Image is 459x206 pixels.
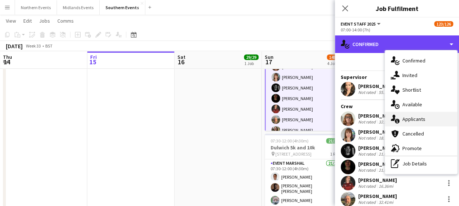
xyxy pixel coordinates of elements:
[39,18,50,24] span: Jobs
[15,0,57,15] button: Northern Events
[3,16,19,26] a: View
[89,58,97,66] span: 15
[377,183,395,189] div: 16.36mi
[341,21,382,27] button: Event Staff 2025
[36,16,53,26] a: Jobs
[358,89,377,95] div: Not rated
[385,97,457,112] div: Available
[358,112,397,119] div: [PERSON_NAME]
[358,199,377,205] div: Not rated
[335,35,459,53] div: Confirmed
[54,16,77,26] a: Comms
[377,119,395,125] div: 32.58mi
[271,138,309,144] span: 07:30-12:00 (4h30m)
[176,58,185,66] span: 16
[45,43,53,49] div: BST
[335,74,459,80] div: Supervisor
[57,18,74,24] span: Comms
[385,141,457,156] div: Promote
[341,27,453,33] div: 07:00-14:00 (7h)
[327,54,346,60] span: 148/151
[358,161,397,167] div: [PERSON_NAME]
[358,83,407,89] div: [PERSON_NAME]
[3,54,12,60] span: Thu
[434,21,453,27] span: 123/126
[100,0,145,15] button: Southern Events
[377,135,395,141] div: 18.75mi
[330,151,341,157] span: 1 Role
[326,138,341,144] span: 21/21
[358,177,397,183] div: [PERSON_NAME]
[358,183,377,189] div: Not rated
[341,21,376,27] span: Event Staff 2025
[358,151,377,157] div: Not rated
[335,4,459,13] h3: Job Fulfilment
[358,135,377,141] div: Not rated
[385,83,457,97] div: Shortlist
[385,112,457,126] div: Applicants
[335,103,459,110] div: Crew
[358,145,397,151] div: [PERSON_NAME]
[20,16,35,26] a: Edit
[6,18,16,24] span: View
[23,18,32,24] span: Edit
[177,54,185,60] span: Sat
[264,58,274,66] span: 17
[265,23,347,131] app-job-card: 07:00-14:00 (7h)123/126Frome Running Festival The Old Showfield1 RoleEvent Staff 202511A123/12607...
[358,119,377,125] div: Not rated
[377,151,395,157] div: 21.07mi
[377,89,395,95] div: 55.14mi
[2,58,12,66] span: 14
[358,193,397,199] div: [PERSON_NAME]
[244,54,259,60] span: 29/29
[385,156,457,171] div: Job Details
[24,43,42,49] span: Week 33
[244,61,258,66] div: 1 Job
[377,167,395,173] div: 21.07mi
[327,61,345,66] div: 4 Jobs
[57,0,100,15] button: Midlands Events
[377,199,395,205] div: 32.41mi
[265,54,274,60] span: Sun
[385,53,457,68] div: Confirmed
[385,68,457,83] div: Invited
[358,129,397,135] div: [PERSON_NAME]
[385,126,457,141] div: Cancelled
[265,144,347,151] h3: Dulwich 5k and 10k
[358,167,377,173] div: Not rated
[90,54,97,60] span: Fri
[275,151,311,157] span: [STREET_ADDRESS]
[6,42,23,50] div: [DATE]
